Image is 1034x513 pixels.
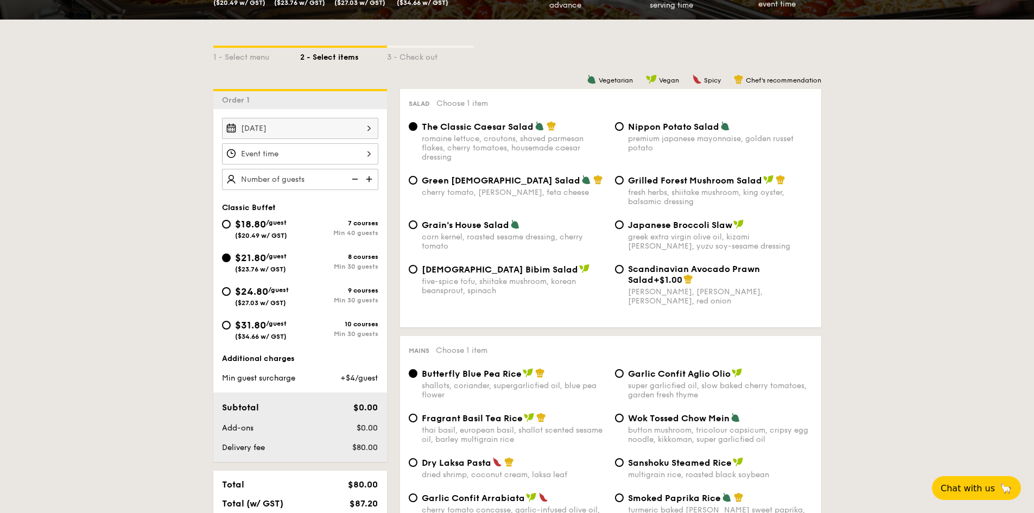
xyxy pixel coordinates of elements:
img: icon-vegan.f8ff3823.svg [733,219,744,229]
div: cherry tomato, [PERSON_NAME], feta cheese [422,188,606,197]
span: Vegan [659,77,679,84]
input: Japanese Broccoli Slawgreek extra virgin olive oil, kizami [PERSON_NAME], yuzu soy-sesame dressing [615,220,624,229]
div: Min 30 guests [300,296,378,304]
span: Sanshoku Steamed Rice [628,458,732,468]
img: icon-spicy.37a8142b.svg [692,74,702,84]
div: [PERSON_NAME], [PERSON_NAME], [PERSON_NAME], red onion [628,287,813,306]
div: 3 - Check out [387,48,474,63]
span: Dry Laksa Pasta [422,458,491,468]
img: icon-chef-hat.a58ddaea.svg [536,413,546,422]
input: The Classic Caesar Saladromaine lettuce, croutons, shaved parmesan flakes, cherry tomatoes, house... [409,122,417,131]
img: icon-reduce.1d2dbef1.svg [346,169,362,189]
input: Event time [222,143,378,164]
input: Nippon Potato Saladpremium japanese mayonnaise, golden russet potato [615,122,624,131]
span: Subtotal [222,402,259,413]
div: Min 30 guests [300,263,378,270]
div: dried shrimp, coconut cream, laksa leaf [422,470,606,479]
div: multigrain rice, roasted black soybean [628,470,813,479]
input: Number of guests [222,169,378,190]
span: Total [222,479,244,490]
input: Grilled Forest Mushroom Saladfresh herbs, shiitake mushroom, king oyster, balsamic dressing [615,176,624,185]
span: Order 1 [222,96,254,105]
img: icon-vegetarian.fe4039eb.svg [587,74,597,84]
img: icon-vegan.f8ff3823.svg [523,368,534,378]
span: $31.80 [235,319,266,331]
img: icon-vegetarian.fe4039eb.svg [535,121,544,131]
input: $21.80/guest($23.76 w/ GST)8 coursesMin 30 guests [222,254,231,262]
div: corn kernel, roasted sesame dressing, cherry tomato [422,232,606,251]
input: Fragrant Basil Tea Ricethai basil, european basil, shallot scented sesame oil, barley multigrain ... [409,414,417,422]
input: Smoked Paprika Riceturmeric baked [PERSON_NAME] sweet paprika, tri-colour capsicum [615,493,624,502]
img: icon-vegan.f8ff3823.svg [733,457,744,467]
div: 8 courses [300,253,378,261]
span: $24.80 [235,286,268,297]
span: ($34.66 w/ GST) [235,333,287,340]
span: The Classic Caesar Salad [422,122,534,132]
div: Additional charges [222,353,378,364]
span: 🦙 [999,482,1012,495]
span: Garlic Confit Aglio Olio [628,369,731,379]
span: Japanese Broccoli Slaw [628,220,732,230]
span: ($20.49 w/ GST) [235,232,287,239]
span: Butterfly Blue Pea Rice [422,369,522,379]
span: Mains [409,347,429,354]
span: [DEMOGRAPHIC_DATA] Bibim Salad [422,264,578,275]
span: /guest [268,286,289,294]
div: 10 courses [300,320,378,328]
div: button mushroom, tricolour capsicum, cripsy egg noodle, kikkoman, super garlicfied oil [628,426,813,444]
div: romaine lettuce, croutons, shaved parmesan flakes, cherry tomatoes, housemade caesar dressing [422,134,606,162]
img: icon-chef-hat.a58ddaea.svg [683,274,693,284]
input: Event date [222,118,378,139]
input: Scandinavian Avocado Prawn Salad+$1.00[PERSON_NAME], [PERSON_NAME], [PERSON_NAME], red onion [615,265,624,274]
img: icon-vegetarian.fe4039eb.svg [510,219,520,229]
img: icon-chef-hat.a58ddaea.svg [535,368,545,378]
span: Classic Buffet [222,203,276,212]
input: Grain's House Saladcorn kernel, roasted sesame dressing, cherry tomato [409,220,417,229]
img: icon-vegetarian.fe4039eb.svg [720,121,730,131]
span: $87.20 [350,498,378,509]
div: premium japanese mayonnaise, golden russet potato [628,134,813,153]
span: Total (w/ GST) [222,498,283,509]
div: fresh herbs, shiitake mushroom, king oyster, balsamic dressing [628,188,813,206]
input: Dry Laksa Pastadried shrimp, coconut cream, laksa leaf [409,458,417,467]
img: icon-vegan.f8ff3823.svg [732,368,743,378]
span: Delivery fee [222,443,265,452]
img: icon-add.58712e84.svg [362,169,378,189]
input: Sanshoku Steamed Ricemultigrain rice, roasted black soybean [615,458,624,467]
img: icon-vegan.f8ff3823.svg [763,175,774,185]
img: icon-chef-hat.a58ddaea.svg [504,457,514,467]
img: icon-vegetarian.fe4039eb.svg [581,175,591,185]
span: $0.00 [353,402,378,413]
div: Min 30 guests [300,330,378,338]
div: shallots, coriander, supergarlicfied oil, blue pea flower [422,381,606,400]
input: Wok Tossed Chow Meinbutton mushroom, tricolour capsicum, cripsy egg noodle, kikkoman, super garli... [615,414,624,422]
button: Chat with us🦙 [932,476,1021,500]
span: /guest [266,320,287,327]
img: icon-vegan.f8ff3823.svg [526,492,537,502]
input: $18.80/guest($20.49 w/ GST)7 coursesMin 40 guests [222,220,231,229]
div: 9 courses [300,287,378,294]
div: thai basil, european basil, shallot scented sesame oil, barley multigrain rice [422,426,606,444]
span: $80.00 [348,479,378,490]
img: icon-vegan.f8ff3823.svg [524,413,535,422]
span: Chat with us [941,483,995,493]
img: icon-vegetarian.fe4039eb.svg [731,413,740,422]
input: $31.80/guest($34.66 w/ GST)10 coursesMin 30 guests [222,321,231,330]
div: 1 - Select menu [213,48,300,63]
span: Grilled Forest Mushroom Salad [628,175,762,186]
span: $0.00 [357,423,378,433]
span: /guest [266,252,287,260]
span: ($23.76 w/ GST) [235,265,286,273]
img: icon-vegan.f8ff3823.svg [646,74,657,84]
img: icon-spicy.37a8142b.svg [538,492,548,502]
div: 2 - Select items [300,48,387,63]
span: Smoked Paprika Rice [628,493,721,503]
span: $18.80 [235,218,266,230]
img: icon-chef-hat.a58ddaea.svg [593,175,603,185]
img: icon-vegan.f8ff3823.svg [579,264,590,274]
span: $21.80 [235,252,266,264]
input: Garlic Confit Aglio Oliosuper garlicfied oil, slow baked cherry tomatoes, garden fresh thyme [615,369,624,378]
div: 7 courses [300,219,378,227]
span: /guest [266,219,287,226]
span: Nippon Potato Salad [628,122,719,132]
